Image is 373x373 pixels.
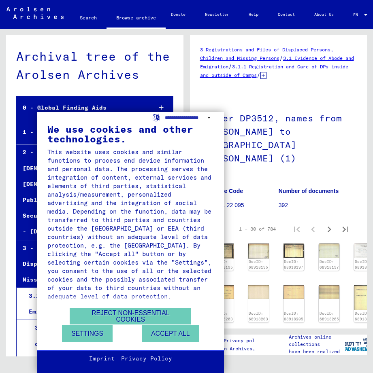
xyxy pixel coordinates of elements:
[89,355,115,363] a: Imprint
[47,148,214,301] div: This website uses cookies and similar functions to process end device information and personal da...
[142,325,199,342] button: Accept all
[70,308,191,324] button: Reject non-essential cookies
[121,355,172,363] a: Privacy Policy
[47,124,214,144] div: We use cookies and other technologies.
[62,325,113,342] button: Settings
